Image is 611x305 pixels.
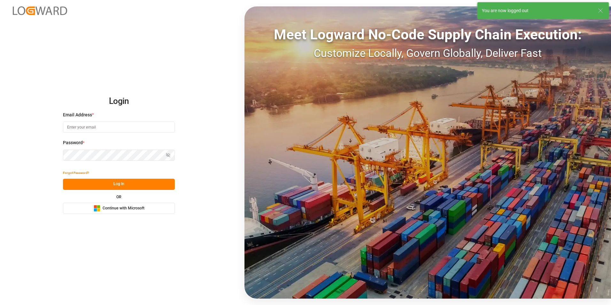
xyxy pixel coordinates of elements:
img: Logward_new_orange.png [13,6,67,15]
h2: Login [63,91,175,112]
small: OR [116,195,121,199]
span: Continue with Microsoft [103,206,144,211]
button: Continue with Microsoft [63,203,175,214]
input: Enter your email [63,121,175,133]
span: Email Address [63,112,92,118]
div: You are now logged out [482,7,592,14]
div: Customize Locally, Govern Globally, Deliver Fast [244,45,611,61]
span: Password [63,139,83,146]
div: Meet Logward No-Code Supply Chain Execution: [244,24,611,45]
button: Log In [63,179,175,190]
button: Forgot Password? [63,168,89,179]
